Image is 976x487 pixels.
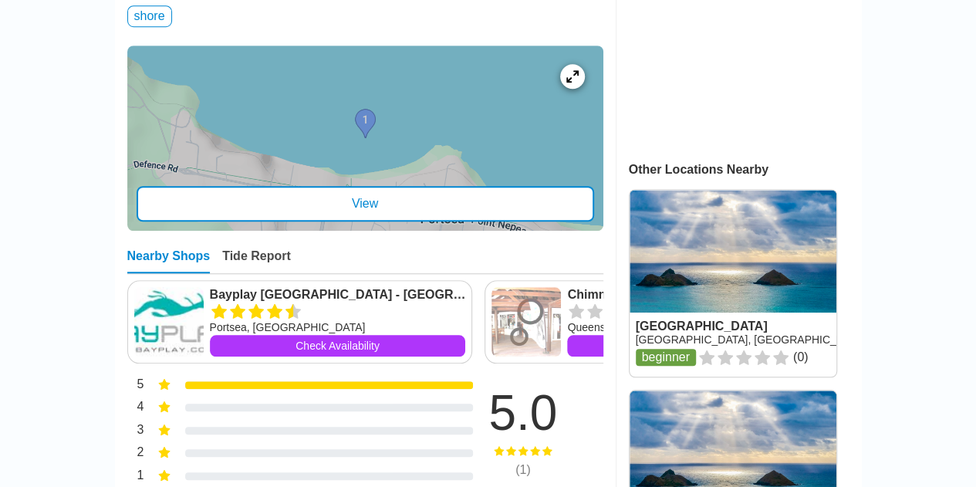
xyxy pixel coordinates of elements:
[127,46,603,231] a: entry mapView
[567,335,724,357] a: Check Availability
[127,249,211,273] div: Nearby Shops
[137,186,594,222] div: View
[210,335,466,357] a: Check Availability
[210,320,466,335] div: Portsea, [GEOGRAPHIC_DATA]
[629,163,862,177] div: Other Locations Nearby
[491,287,561,357] img: Chimney Rock Charters
[127,444,144,464] div: 2
[127,421,144,441] div: 3
[567,320,724,335] div: Queenscliff, [GEOGRAPHIC_DATA]
[465,463,581,477] div: ( 1 )
[127,398,144,418] div: 4
[127,467,144,487] div: 1
[127,5,172,27] div: shore
[567,287,724,303] a: Chimney Rock Charters
[222,249,291,273] div: Tide Report
[134,287,204,357] img: Bayplay Dive Resort - Melbourne
[210,287,466,303] a: Bayplay [GEOGRAPHIC_DATA] - [GEOGRAPHIC_DATA]
[465,388,581,438] div: 5.0
[127,376,144,396] div: 5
